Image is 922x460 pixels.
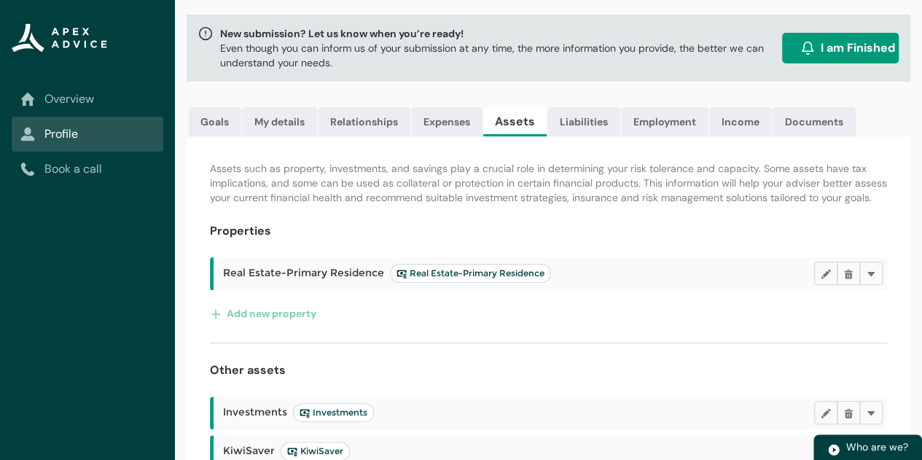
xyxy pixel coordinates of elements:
span: Investments [223,403,374,422]
a: Goals [189,107,241,136]
nav: Sub page [12,82,163,187]
span: Real Estate-Primary Residence [396,268,544,279]
button: More [859,262,883,285]
a: My details [242,107,317,136]
button: Edit [814,401,837,424]
span: New submission? Let us know when you’re ready! [220,26,776,41]
a: Expenses [411,107,483,136]
a: Profile [20,125,155,143]
span: Who are we? [846,440,908,453]
a: Liabilities [547,107,620,136]
p: Assets such as property, investments, and savings play a crucial role in determining your risk to... [210,161,887,205]
a: Book a call [20,160,155,178]
button: Add new property [210,302,317,325]
button: I am Finished [782,33,899,63]
span: Real Estate-Primary Residence [223,264,551,283]
a: Documents [773,107,856,136]
p: Even though you can inform us of your submission at any time, the more information you provide, t... [220,41,776,70]
span: Investments [300,407,367,418]
a: Assets [483,107,547,136]
a: Income [709,107,772,136]
a: Employment [621,107,708,136]
span: I am Finished [821,39,895,57]
button: Delete [837,401,860,424]
a: Overview [20,90,155,108]
img: play.svg [827,443,840,456]
span: KiwiSaver [287,445,343,457]
lightning-badge: Real Estate-Primary Residence [390,264,551,283]
h4: Properties [210,222,271,240]
a: Relationships [318,107,410,136]
img: Apex Advice Group [12,23,107,52]
img: alarm.svg [800,41,815,55]
button: More [859,401,883,424]
lightning-badge: Investments [293,403,374,422]
h4: Other assets [210,362,286,379]
button: Delete [837,262,860,285]
button: Edit [814,262,837,285]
